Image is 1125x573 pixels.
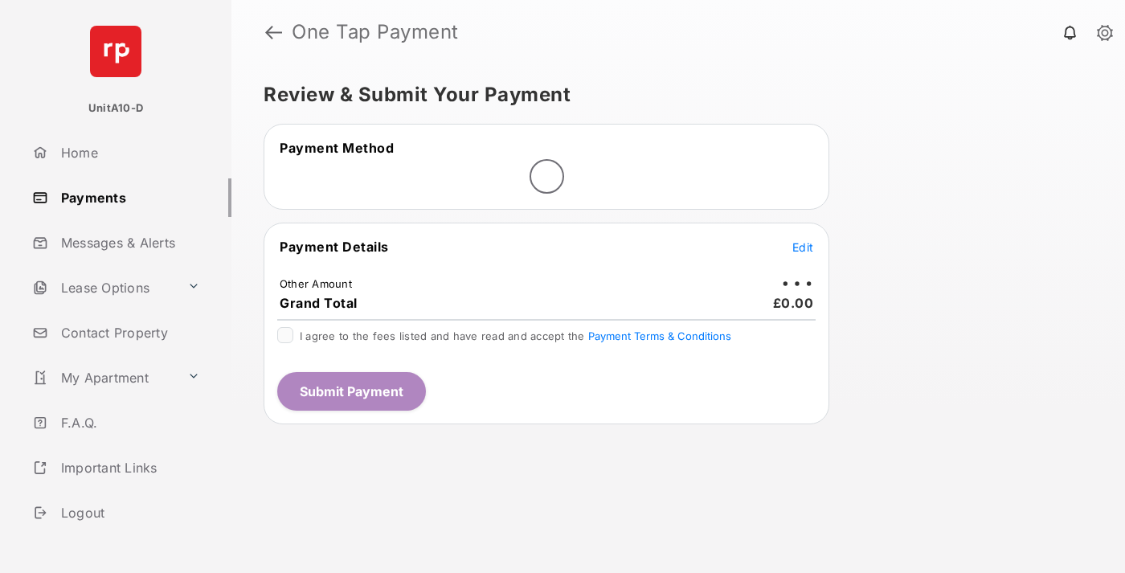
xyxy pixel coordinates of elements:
[792,240,813,254] span: Edit
[588,329,731,342] button: I agree to the fees listed and have read and accept the
[792,239,813,255] button: Edit
[277,372,426,411] button: Submit Payment
[26,313,231,352] a: Contact Property
[26,223,231,262] a: Messages & Alerts
[300,329,731,342] span: I agree to the fees listed and have read and accept the
[280,239,389,255] span: Payment Details
[264,85,1080,104] h5: Review & Submit Your Payment
[26,493,231,532] a: Logout
[26,358,181,397] a: My Apartment
[26,133,231,172] a: Home
[26,268,181,307] a: Lease Options
[26,178,231,217] a: Payments
[279,276,353,291] td: Other Amount
[773,295,814,311] span: £0.00
[26,403,231,442] a: F.A.Q.
[292,23,459,42] strong: One Tap Payment
[88,100,143,117] p: UnitA10-D
[280,140,394,156] span: Payment Method
[280,295,358,311] span: Grand Total
[26,448,207,487] a: Important Links
[90,26,141,77] img: svg+xml;base64,PHN2ZyB4bWxucz0iaHR0cDovL3d3dy53My5vcmcvMjAwMC9zdmciIHdpZHRoPSI2NCIgaGVpZ2h0PSI2NC...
